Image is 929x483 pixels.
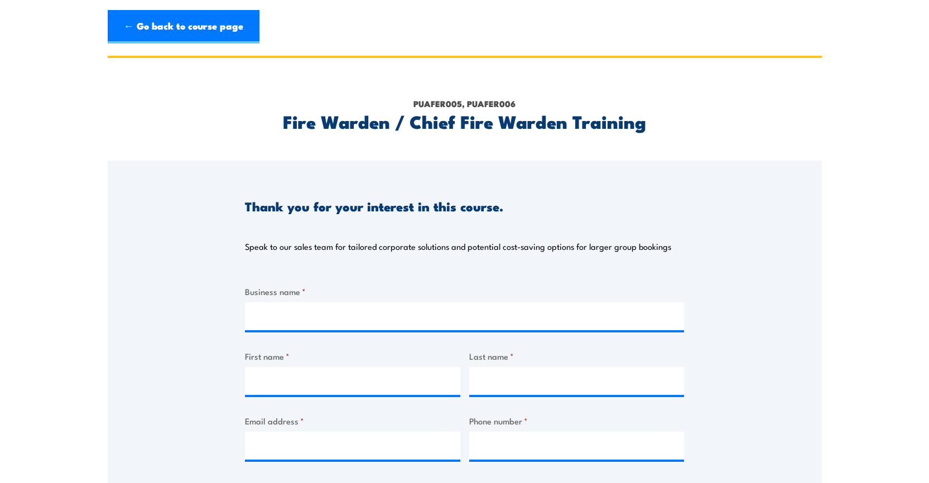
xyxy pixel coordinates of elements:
[108,10,259,44] a: ← Go back to course page
[245,200,503,212] h3: Thank you for your interest in this course.
[469,350,685,363] label: Last name
[245,241,671,252] p: Speak to our sales team for tailored corporate solutions and potential cost-saving options for la...
[469,414,685,427] label: Phone number
[245,350,460,363] label: First name
[245,113,684,129] h2: Fire Warden / Chief Fire Warden Training
[245,285,684,298] label: Business name
[245,98,684,110] p: PUAFER005, PUAFER006
[245,414,460,427] label: Email address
